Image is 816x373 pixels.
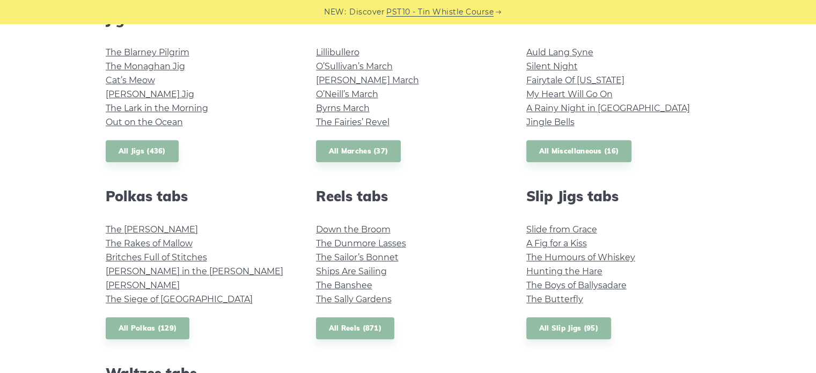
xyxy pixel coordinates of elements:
[526,103,690,113] a: A Rainy Night in [GEOGRAPHIC_DATA]
[316,61,393,71] a: O’Sullivan’s March
[526,117,575,127] a: Jingle Bells
[526,294,583,304] a: The Butterfly
[106,252,207,262] a: Britches Full of Stitches
[316,238,406,248] a: The Dunmore Lasses
[106,61,185,71] a: The Monaghan Jig
[526,61,578,71] a: Silent Night
[106,89,194,99] a: [PERSON_NAME] Jig
[106,11,290,27] h2: Jigs tabs
[106,294,253,304] a: The Siege of [GEOGRAPHIC_DATA]
[526,140,632,162] a: All Miscellaneous (16)
[526,317,611,339] a: All Slip Jigs (95)
[526,238,587,248] a: A Fig for a Kiss
[106,266,283,276] a: [PERSON_NAME] in the [PERSON_NAME]
[526,11,711,27] h2: Miscellaneous tabs
[106,117,183,127] a: Out on the Ocean
[316,188,501,204] h2: Reels tabs
[316,117,389,127] a: The Fairies’ Revel
[316,266,387,276] a: Ships Are Sailing
[106,103,208,113] a: The Lark in the Morning
[316,140,401,162] a: All Marches (37)
[106,188,290,204] h2: Polkas tabs
[316,75,419,85] a: [PERSON_NAME] March
[316,280,372,290] a: The Banshee
[316,224,391,235] a: Down the Broom
[526,89,613,99] a: My Heart Will Go On
[316,89,378,99] a: O’Neill’s March
[316,47,359,57] a: Lillibullero
[526,266,602,276] a: Hunting the Hare
[386,6,494,18] a: PST10 - Tin Whistle Course
[106,47,189,57] a: The Blarney Pilgrim
[106,280,180,290] a: [PERSON_NAME]
[526,75,624,85] a: Fairytale Of [US_STATE]
[526,47,593,57] a: Auld Lang Syne
[106,224,198,235] a: The [PERSON_NAME]
[526,188,711,204] h2: Slip Jigs tabs
[526,252,635,262] a: The Humours of Whiskey
[316,11,501,27] h2: Marches tabs
[316,317,395,339] a: All Reels (871)
[106,317,190,339] a: All Polkas (129)
[316,294,392,304] a: The Sally Gardens
[349,6,385,18] span: Discover
[526,280,627,290] a: The Boys of Ballysadare
[316,103,370,113] a: Byrns March
[106,140,179,162] a: All Jigs (436)
[526,224,597,235] a: Slide from Grace
[106,238,193,248] a: The Rakes of Mallow
[316,252,399,262] a: The Sailor’s Bonnet
[106,75,155,85] a: Cat’s Meow
[324,6,346,18] span: NEW:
